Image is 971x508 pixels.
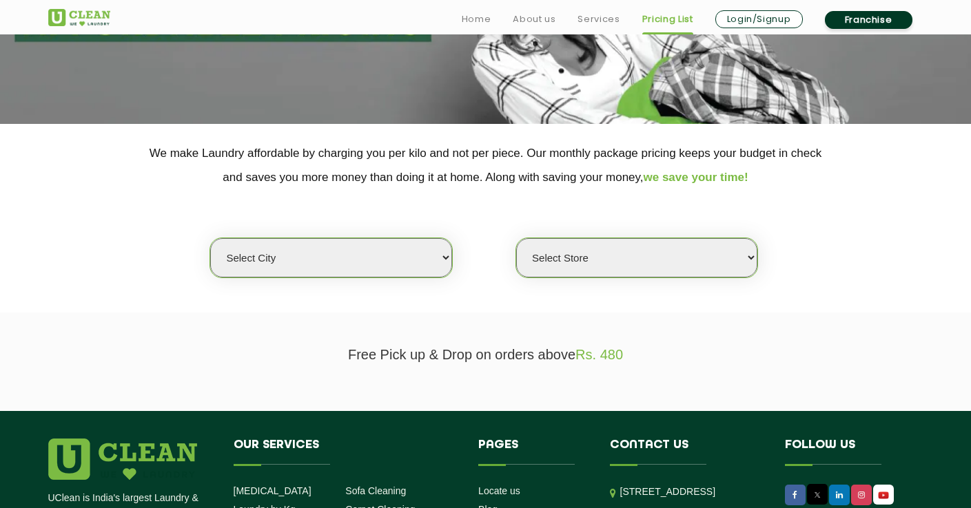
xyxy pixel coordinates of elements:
h4: Pages [478,438,589,465]
a: Sofa Cleaning [345,485,406,496]
p: Free Pick up & Drop on orders above [48,347,923,363]
img: UClean Laundry and Dry Cleaning [875,488,892,502]
span: we save your time! [644,171,748,184]
a: Pricing List [642,11,693,28]
p: [STREET_ADDRESS] [620,484,764,500]
a: Franchise [825,11,912,29]
a: About us [513,11,555,28]
a: Locate us [478,485,520,496]
img: logo.png [48,438,197,480]
span: Rs. 480 [575,347,623,362]
a: Home [462,11,491,28]
p: We make Laundry affordable by charging you per kilo and not per piece. Our monthly package pricin... [48,141,923,189]
img: UClean Laundry and Dry Cleaning [48,9,110,26]
a: [MEDICAL_DATA] [234,485,311,496]
h4: Contact us [610,438,764,465]
a: Services [578,11,620,28]
h4: Our Services [234,438,458,465]
a: Login/Signup [715,10,803,28]
h4: Follow us [785,438,906,465]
